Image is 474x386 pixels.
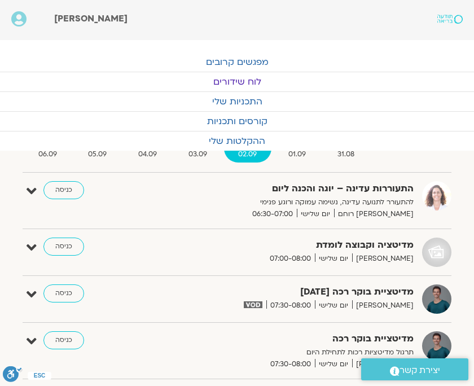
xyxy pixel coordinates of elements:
[177,238,414,253] strong: מדיטציה וקבוצה לומדת
[315,300,352,312] span: יום שלישי
[54,12,128,25] span: [PERSON_NAME]
[174,148,222,160] span: 03.09
[248,208,297,220] span: 06:30-07:00
[400,363,440,378] span: יצירת קשר
[43,181,84,199] a: כניסה
[43,238,84,256] a: כניסה
[274,148,321,160] span: 01.09
[266,358,315,370] span: 07:30-08:00
[24,148,72,160] span: 06.09
[224,148,272,160] span: 02.09
[177,196,414,208] p: להתעורר לתנועה עדינה, נשימה עמוקה ורוגע פנימי
[43,284,84,302] a: כניסה
[74,148,122,160] span: 05.09
[244,301,262,308] img: vodicon
[352,300,414,312] span: [PERSON_NAME]
[177,181,414,196] strong: התעוררות עדינה – יוגה והכנה ליום
[334,208,414,220] span: [PERSON_NAME] רוחם
[352,253,414,265] span: [PERSON_NAME]
[177,346,414,358] p: תרגול מדיטציות רכות לתחילת היום
[315,358,352,370] span: יום שלישי
[177,284,414,300] strong: מדיטציית בוקר רכה [DATE]
[352,358,414,370] span: [PERSON_NAME]
[266,253,315,265] span: 07:00-08:00
[124,148,172,160] span: 04.09
[297,208,334,220] span: יום שלישי
[43,331,84,349] a: כניסה
[323,148,369,160] span: 31.08
[361,358,468,380] a: יצירת קשר
[177,331,414,346] strong: מדיטציית בוקר רכה
[315,253,352,265] span: יום שלישי
[266,300,315,312] span: 07:30-08:00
